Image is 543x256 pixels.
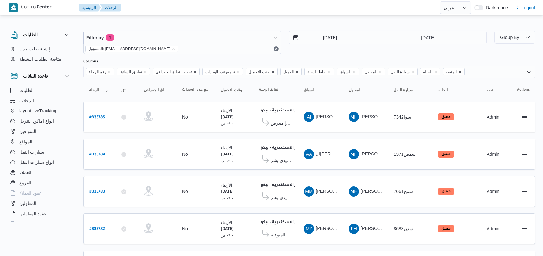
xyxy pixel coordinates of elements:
button: Remove رقم الرحلة from selection in this group [107,70,111,74]
span: FH [351,224,357,234]
span: تجميع عدد الوحدات [182,87,209,93]
div: Maroah Husam Aldin Saad Ala [349,149,359,159]
span: العملاء [19,169,31,176]
span: العميل [283,68,294,75]
button: تطبيق السائق [119,85,135,95]
button: Actions [519,186,529,197]
small: ٠٩:٠٠ ص [221,159,235,163]
span: معرض رسمى سيدى بشر [271,194,292,201]
span: معرض رسمى سيدى بشر [271,156,292,164]
span: تطبيق السائق [120,68,142,75]
span: سيارة النقل [391,68,410,75]
button: سيارة النقل [391,85,429,95]
button: Remove تحديد النطاق الجغرافى from selection in this group [193,70,197,74]
span: السواق [337,68,359,75]
span: إنشاء طلب جديد [19,45,50,53]
span: تجميع عدد الوحدات [202,68,243,75]
b: معلق [441,190,451,194]
span: تحديد النطاق الجغرافى [153,68,200,75]
button: عقود المقاولين [8,208,73,219]
span: Actions [517,87,530,93]
b: # 333784 [89,153,105,157]
button: remove selected entity [172,47,175,51]
div: Maroah Husam Aldin Saad Ala [349,186,359,197]
span: السواق [340,68,351,75]
span: نقاط الرحلة [259,87,278,93]
span: وقت التحميل [246,68,278,75]
div: الطلبات [5,44,76,67]
button: Logout [511,1,538,14]
div: Alsaaid Abadalaal Khalail Kamal [304,149,314,159]
span: تجميع عدد الوحدات [205,68,235,75]
img: X8yXhbKr1z7QwAAAABJRU5ErkJggg== [9,3,18,12]
button: انواع اماكن التنزيل [8,116,73,126]
span: [PERSON_NAME] [316,226,352,231]
button: إنشاء طلب جديد [8,44,73,54]
div: Ahmad Ibrahem Hassan Ali [304,112,314,122]
b: [DATE] [221,227,234,232]
b: مخزن فرونت دور الاسكندرية - بيكو [261,146,327,150]
span: تحديد النطاق الجغرافى [144,87,171,93]
span: المسؤول: mostafa.elrouby@illa.com.eg [85,46,178,52]
span: معرض [PERSON_NAME] [271,119,292,127]
button: Remove تطبيق السائق from selection in this group [143,70,147,74]
span: عقود المقاولين [19,210,47,217]
span: الحاله [438,87,448,93]
button: Remove العميل from selection in this group [295,70,299,74]
button: Remove [272,45,280,53]
small: الأربعاء [221,183,232,187]
button: Open list of options [526,69,531,75]
button: Remove المنصه from selection in this group [458,70,462,74]
span: سيارة النقل [388,68,418,75]
span: الرحلات [19,97,34,104]
span: MM [305,186,313,197]
h3: الطلبات [23,31,38,39]
button: اجهزة التليفون [8,219,73,229]
button: Remove الحاله from selection in this group [434,70,437,74]
span: نقاط الرحلة [304,68,334,75]
span: layout.liveTracking [19,107,56,115]
button: الحاله [436,85,478,95]
input: Press the down key to open a popover containing a calendar. [289,31,362,44]
button: Remove وقت التحميل from selection in this group [271,70,275,74]
a: #333783 [89,187,105,196]
span: رقم الرحلة [86,68,114,75]
span: نقاط الرحلة [307,68,326,75]
span: معلق [438,151,454,158]
span: وقت التحميل [221,87,242,93]
span: المقاول [365,68,377,75]
button: انواع سيارات النقل [8,157,73,167]
small: ٠٩:٠٠ ص [221,121,235,126]
b: مخزن فرونت دور الاسكندرية - بيكو [261,109,327,113]
span: السواق [304,87,315,93]
span: [PERSON_NAME] على [361,151,407,156]
button: رقم الرحلةSorted in descending order [87,85,112,95]
iframe: chat widget [6,230,27,250]
span: [PERSON_NAME] على [361,114,407,119]
b: معلق [441,227,451,231]
button: الرئيسيه [79,4,101,12]
button: Filter by1 active filters [84,31,281,44]
span: Admin [487,189,499,194]
span: معرض انوار المدينة بالبتانون - شبين الكوم المنوفية [271,231,292,239]
button: تحديد النطاق الجغرافى [141,85,173,95]
div: Maroah Husam Aldin Saad Ala [349,112,359,122]
span: رقم الرحلة [89,68,106,75]
span: [PERSON_NAME] [316,114,352,119]
button: الفروع [8,178,73,188]
b: معلق [441,153,451,156]
span: متابعة الطلبات النشطة [19,55,61,63]
div: No [182,226,188,232]
span: تطبيق السائق [117,68,150,75]
button: Actions [519,149,529,159]
button: متابعة الطلبات النشطة [8,54,73,64]
span: [PERSON_NAME]ه تربو [361,226,408,231]
span: 1 active filters [106,34,114,41]
b: مخزن فرونت دور الاسكندرية - بيكو [261,183,327,188]
small: الأربعاء [221,146,232,150]
button: السواق [301,85,340,95]
b: # 333782 [89,227,105,232]
button: Remove نقاط الرحلة from selection in this group [327,70,331,74]
span: عقود العملاء [19,189,42,197]
small: ٠٩:٠٠ ص [221,196,235,200]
